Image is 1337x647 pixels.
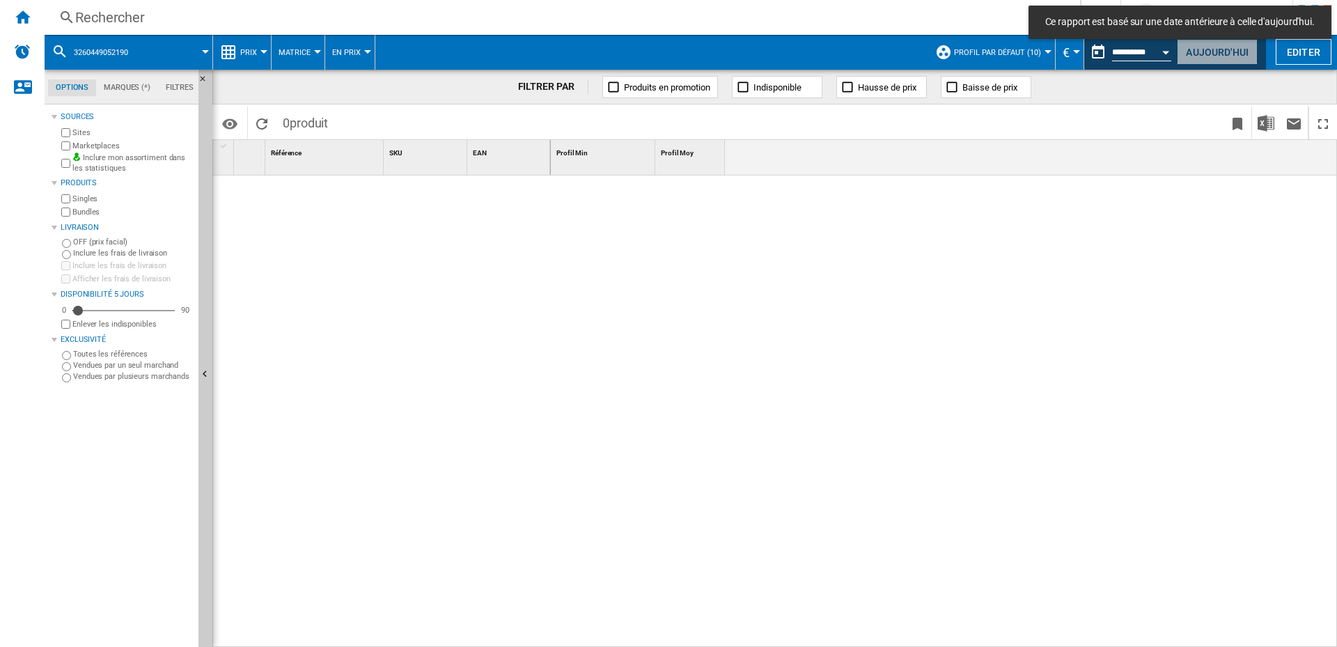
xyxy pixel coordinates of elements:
[61,155,70,172] input: Inclure mon assortiment dans les statistiques
[1154,38,1179,63] button: Open calendar
[753,82,802,93] span: Indisponible
[61,141,70,150] input: Marketplaces
[1084,38,1112,66] button: md-calendar
[268,140,383,162] div: Sort None
[216,111,244,136] button: Options
[556,149,588,157] span: Profil Min
[48,79,96,96] md-tab-item: Options
[61,128,70,137] input: Sites
[72,274,193,284] label: Afficher les frais de livraison
[73,237,193,247] label: OFF (prix facial)
[75,8,1044,27] div: Rechercher
[732,76,822,98] button: Indisponible
[61,289,193,300] div: Disponibilité 5 Jours
[72,260,193,271] label: Inclure les frais de livraison
[954,48,1041,57] span: Profil par défaut (10)
[72,153,193,174] label: Inclure mon assortiment dans les statistiques
[158,79,201,96] md-tab-item: Filtres
[72,141,193,151] label: Marketplaces
[62,250,71,259] input: Inclure les frais de livraison
[96,79,158,96] md-tab-item: Marques (*)
[276,107,335,136] span: 0
[1223,107,1251,139] button: Créer un favoris
[220,35,264,70] div: Prix
[61,194,70,203] input: Singles
[554,140,655,162] div: Sort None
[62,351,71,360] input: Toutes les références
[14,43,31,60] img: alerts-logo.svg
[389,149,402,157] span: SKU
[74,48,128,57] span: 3260449052190
[74,35,142,70] button: 3260449052190
[386,140,467,162] div: SKU Sort None
[290,116,328,130] span: produit
[240,35,264,70] button: Prix
[1177,39,1258,65] button: Aujourd'hui
[554,140,655,162] div: Profil Min Sort None
[240,48,257,57] span: Prix
[61,222,193,233] div: Livraison
[386,140,467,162] div: Sort None
[237,140,265,162] div: Sort None
[332,48,361,57] span: En Prix
[1276,39,1331,65] button: Editer
[62,373,71,382] input: Vendues par plusieurs marchands
[661,149,694,157] span: Profil Moy
[198,70,215,95] button: Masquer
[52,35,205,70] div: 3260449052190
[61,334,193,345] div: Exclusivité
[602,76,718,98] button: Produits en promotion
[962,82,1017,93] span: Baisse de prix
[73,360,193,371] label: Vendues par un seul marchand
[61,320,70,329] input: Afficher les frais de livraison
[72,153,81,161] img: mysite-bg-18x18.png
[62,239,71,248] input: OFF (prix facial)
[248,107,276,139] button: Recharger
[858,82,916,93] span: Hausse de prix
[1258,115,1274,132] img: excel-24x24.png
[58,305,70,315] div: 0
[61,274,70,283] input: Afficher les frais de livraison
[473,149,487,157] span: EAN
[1280,107,1308,139] button: Envoyer ce rapport par email
[624,82,710,93] span: Produits en promotion
[279,48,311,57] span: Matrice
[836,76,927,98] button: Hausse de prix
[332,35,368,70] button: En Prix
[61,111,193,123] div: Sources
[658,140,725,162] div: Profil Moy Sort None
[72,304,175,318] md-slider: Disponibilité
[279,35,318,70] button: Matrice
[941,76,1031,98] button: Baisse de prix
[271,149,302,157] span: Référence
[954,35,1048,70] button: Profil par défaut (10)
[1041,15,1319,29] span: Ce rapport est basé sur une date antérieure à celle d'aujourd'hui.
[62,362,71,371] input: Vendues par un seul marchand
[72,319,193,329] label: Enlever les indisponibles
[61,208,70,217] input: Bundles
[72,207,193,217] label: Bundles
[935,35,1048,70] div: Profil par défaut (10)
[470,140,550,162] div: Sort None
[1063,45,1070,60] span: €
[73,248,193,258] label: Inclure les frais de livraison
[72,194,193,204] label: Singles
[1063,35,1077,70] button: €
[1309,107,1337,139] button: Plein écran
[470,140,550,162] div: EAN Sort None
[178,305,193,315] div: 90
[61,261,70,270] input: Inclure les frais de livraison
[518,80,589,94] div: FILTRER PAR
[61,178,193,189] div: Produits
[1084,35,1174,70] div: Ce rapport est basé sur une date antérieure à celle d'aujourd'hui.
[73,349,193,359] label: Toutes les références
[658,140,725,162] div: Sort None
[72,127,193,138] label: Sites
[73,371,193,382] label: Vendues par plusieurs marchands
[268,140,383,162] div: Référence Sort None
[1252,107,1280,139] button: Télécharger au format Excel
